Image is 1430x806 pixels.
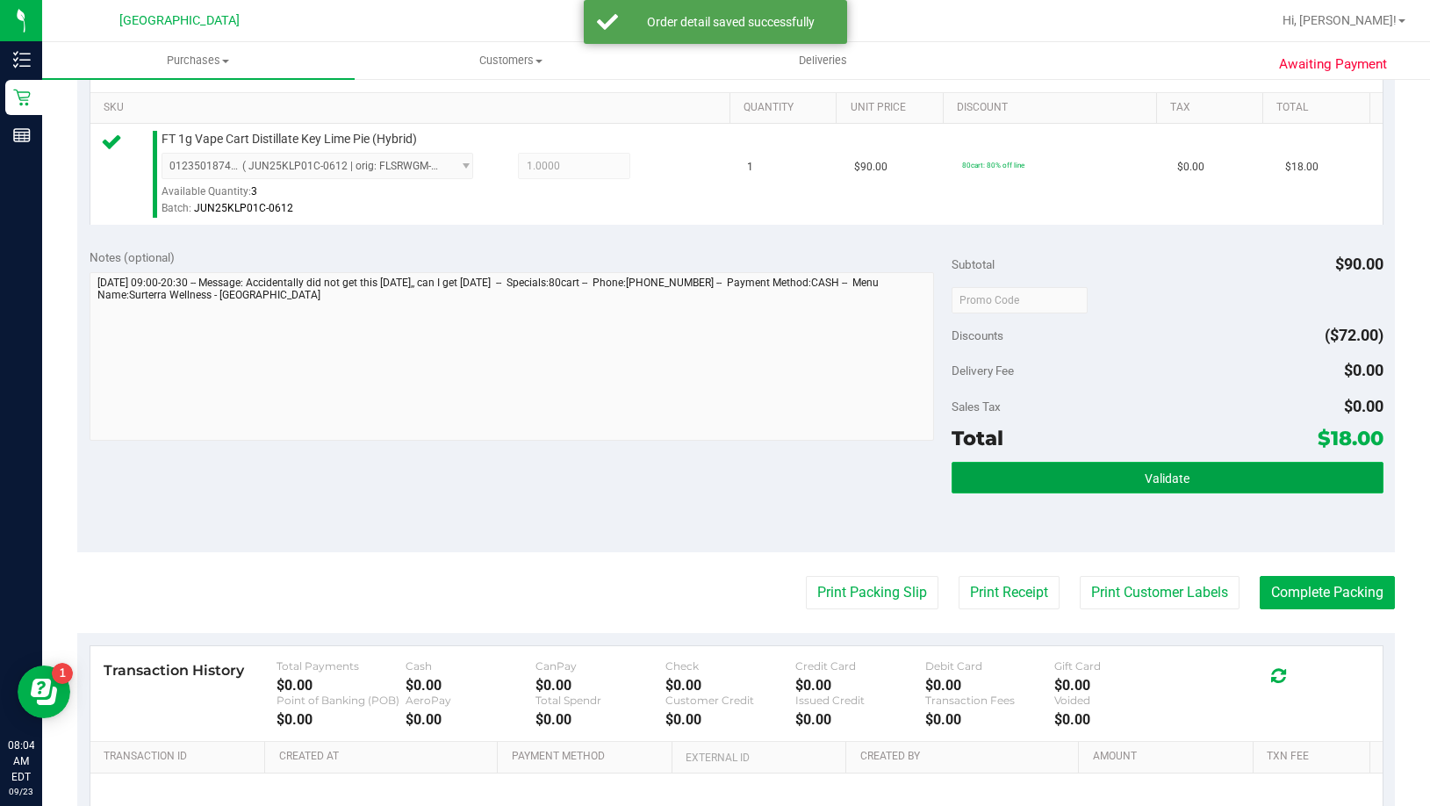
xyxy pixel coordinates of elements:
[1054,694,1184,707] div: Voided
[925,659,1055,673] div: Debit Card
[42,42,355,79] a: Purchases
[104,101,723,115] a: SKU
[665,659,795,673] div: Check
[251,185,257,198] span: 3
[1054,711,1184,728] div: $0.00
[1145,471,1189,486] span: Validate
[925,677,1055,694] div: $0.00
[744,101,830,115] a: Quantity
[775,53,871,68] span: Deliveries
[42,53,355,68] span: Purchases
[925,711,1055,728] div: $0.00
[535,694,665,707] div: Total Spendr
[8,785,34,798] p: 09/23
[959,576,1060,609] button: Print Receipt
[952,462,1383,493] button: Validate
[535,677,665,694] div: $0.00
[406,711,535,728] div: $0.00
[957,101,1149,115] a: Discount
[355,42,667,79] a: Customers
[1080,576,1240,609] button: Print Customer Labels
[1285,159,1319,176] span: $18.00
[13,51,31,68] inline-svg: Inventory
[860,750,1072,764] a: Created By
[279,750,491,764] a: Created At
[1276,101,1362,115] a: Total
[13,126,31,144] inline-svg: Reports
[1344,397,1383,415] span: $0.00
[1283,13,1397,27] span: Hi, [PERSON_NAME]!
[1260,576,1395,609] button: Complete Packing
[1318,426,1383,450] span: $18.00
[666,42,979,79] a: Deliveries
[52,663,73,684] iframe: Resource center unread badge
[806,576,938,609] button: Print Packing Slip
[952,399,1001,414] span: Sales Tax
[1093,750,1247,764] a: Amount
[795,711,925,728] div: $0.00
[1054,677,1184,694] div: $0.00
[1054,659,1184,673] div: Gift Card
[162,179,490,213] div: Available Quantity:
[952,257,995,271] span: Subtotal
[104,750,258,764] a: Transaction ID
[512,750,665,764] a: Payment Method
[406,694,535,707] div: AeroPay
[162,131,417,148] span: FT 1g Vape Cart Distillate Key Lime Pie (Hybrid)
[194,202,293,214] span: JUN25KLP01C-0612
[795,694,925,707] div: Issued Credit
[162,202,191,214] span: Batch:
[119,13,240,28] span: [GEOGRAPHIC_DATA]
[952,426,1003,450] span: Total
[854,159,887,176] span: $90.00
[277,677,406,694] div: $0.00
[672,742,846,774] th: External ID
[535,659,665,673] div: CanPay
[665,694,795,707] div: Customer Credit
[13,89,31,106] inline-svg: Retail
[665,677,795,694] div: $0.00
[952,320,1003,351] span: Discounts
[925,694,1055,707] div: Transaction Fees
[747,159,753,176] span: 1
[535,711,665,728] div: $0.00
[90,250,175,264] span: Notes (optional)
[952,287,1088,313] input: Promo Code
[1344,361,1383,379] span: $0.00
[277,659,406,673] div: Total Payments
[277,694,406,707] div: Point of Banking (POB)
[1170,101,1256,115] a: Tax
[795,677,925,694] div: $0.00
[962,161,1024,169] span: 80cart: 80% off line
[628,13,834,31] div: Order detail saved successfully
[1267,750,1362,764] a: Txn Fee
[665,711,795,728] div: $0.00
[952,363,1014,378] span: Delivery Fee
[356,53,666,68] span: Customers
[277,711,406,728] div: $0.00
[795,659,925,673] div: Credit Card
[1335,255,1383,273] span: $90.00
[851,101,937,115] a: Unit Price
[8,738,34,785] p: 08:04 AM EDT
[406,677,535,694] div: $0.00
[406,659,535,673] div: Cash
[18,666,70,718] iframe: Resource center
[1325,326,1383,344] span: ($72.00)
[1279,54,1387,75] span: Awaiting Payment
[1177,159,1204,176] span: $0.00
